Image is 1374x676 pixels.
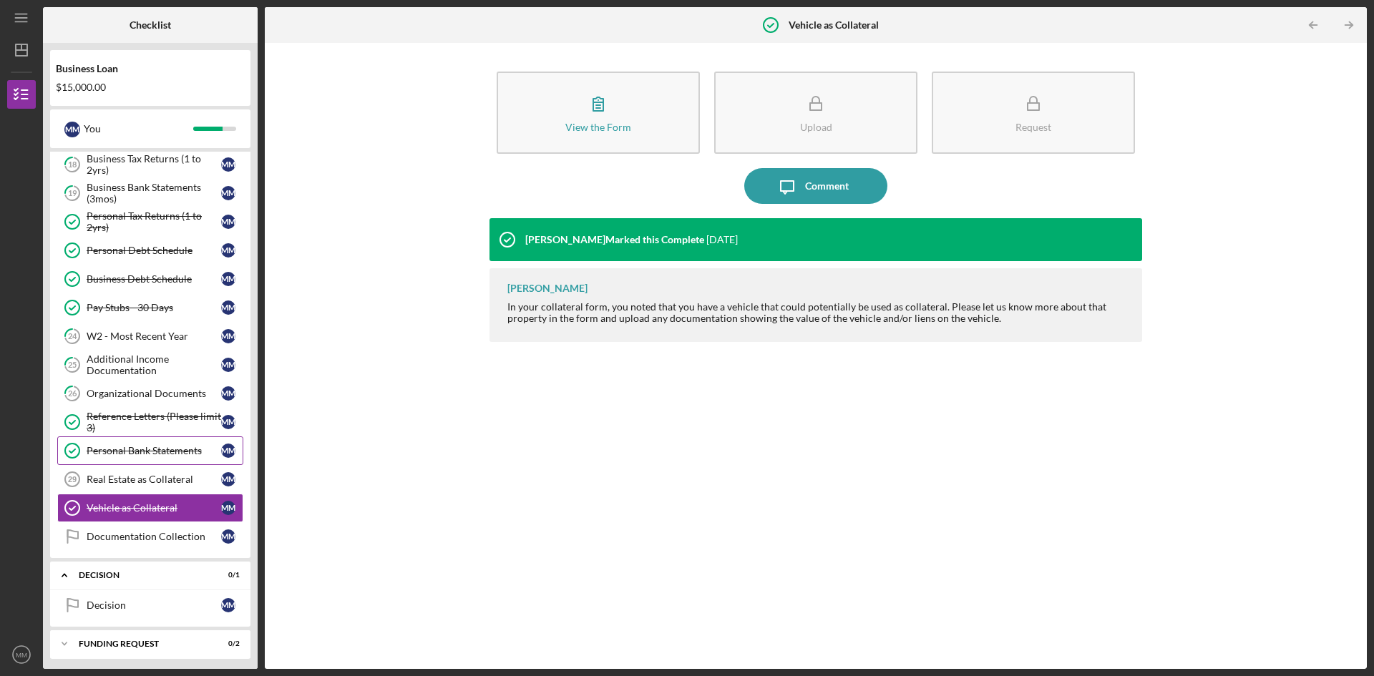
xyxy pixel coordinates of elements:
[56,63,245,74] div: Business Loan
[56,82,245,93] div: $15,000.00
[221,598,235,612] div: M M
[79,640,204,648] div: Funding Request
[57,522,243,551] a: Documentation CollectionMM
[221,358,235,372] div: M M
[744,168,887,204] button: Comment
[57,207,243,236] a: Personal Tax Returns (1 to 2yrs)MM
[57,408,243,436] a: Reference Letters (Please limit 3)MM
[130,19,171,31] b: Checklist
[805,168,849,204] div: Comment
[57,494,243,522] a: Vehicle as CollateralMM
[507,301,1128,324] div: In your collateral form, you noted that you have a vehicle that could potentially be used as coll...
[57,351,243,379] a: 25Additional Income DocumentationMM
[932,72,1135,154] button: Request
[1015,122,1051,132] div: Request
[87,474,221,485] div: Real Estate as Collateral
[87,531,221,542] div: Documentation Collection
[221,272,235,286] div: M M
[221,157,235,172] div: M M
[68,189,77,198] tspan: 19
[565,122,631,132] div: View the Form
[214,640,240,648] div: 0 / 2
[221,215,235,229] div: M M
[68,389,77,398] tspan: 26
[221,186,235,200] div: M M
[68,160,77,170] tspan: 18
[706,234,738,245] time: 2025-10-07 18:12
[57,322,243,351] a: 24W2 - Most Recent YearMM
[7,640,36,669] button: MM
[57,265,243,293] a: Business Debt ScheduleMM
[221,300,235,315] div: M M
[79,571,204,579] div: Decision
[87,153,221,176] div: Business Tax Returns (1 to 2yrs)
[16,651,27,659] text: MM
[87,388,221,399] div: Organizational Documents
[221,415,235,429] div: M M
[507,283,588,294] div: [PERSON_NAME]
[87,182,221,205] div: Business Bank Statements (3mos)
[800,122,832,132] div: Upload
[497,72,700,154] button: View the Form
[87,302,221,313] div: Pay Stubs - 30 Days
[221,501,235,515] div: M M
[525,234,704,245] div: [PERSON_NAME] Marked this Complete
[87,599,221,611] div: Decision
[57,465,243,494] a: 29Real Estate as CollateralMM
[221,329,235,343] div: M M
[87,273,221,285] div: Business Debt Schedule
[57,591,243,619] a: DecisionMM
[68,332,77,341] tspan: 24
[87,245,221,256] div: Personal Debt Schedule
[57,293,243,322] a: Pay Stubs - 30 DaysMM
[68,475,77,484] tspan: 29
[68,361,77,370] tspan: 25
[64,122,80,137] div: M M
[57,379,243,408] a: 26Organizational DocumentsMM
[87,330,221,342] div: W2 - Most Recent Year
[87,210,221,233] div: Personal Tax Returns (1 to 2yrs)
[221,529,235,544] div: M M
[789,19,879,31] b: Vehicle as Collateral
[221,472,235,486] div: M M
[57,436,243,465] a: Personal Bank StatementsMM
[221,243,235,258] div: M M
[221,444,235,458] div: M M
[57,150,243,179] a: 18Business Tax Returns (1 to 2yrs)MM
[57,236,243,265] a: Personal Debt ScheduleMM
[221,386,235,401] div: M M
[84,117,193,141] div: You
[87,353,221,376] div: Additional Income Documentation
[87,445,221,456] div: Personal Bank Statements
[714,72,917,154] button: Upload
[87,411,221,433] div: Reference Letters (Please limit 3)
[87,502,221,514] div: Vehicle as Collateral
[57,179,243,207] a: 19Business Bank Statements (3mos)MM
[214,571,240,579] div: 0 / 1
